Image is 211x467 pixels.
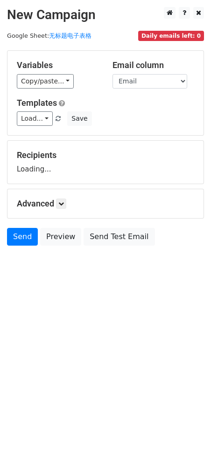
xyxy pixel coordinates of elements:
button: Save [67,111,91,126]
a: Templates [17,98,57,108]
h5: Recipients [17,150,194,160]
a: 无标题电子表格 [49,32,91,39]
h2: New Campaign [7,7,204,23]
a: Copy/paste... [17,74,74,89]
a: Daily emails left: 0 [138,32,204,39]
h5: Variables [17,60,98,70]
a: Send Test Email [84,228,155,246]
a: Load... [17,111,53,126]
span: Daily emails left: 0 [138,31,204,41]
div: Loading... [17,150,194,174]
h5: Email column [113,60,194,70]
a: Preview [40,228,81,246]
h5: Advanced [17,199,194,209]
a: Send [7,228,38,246]
small: Google Sheet: [7,32,91,39]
